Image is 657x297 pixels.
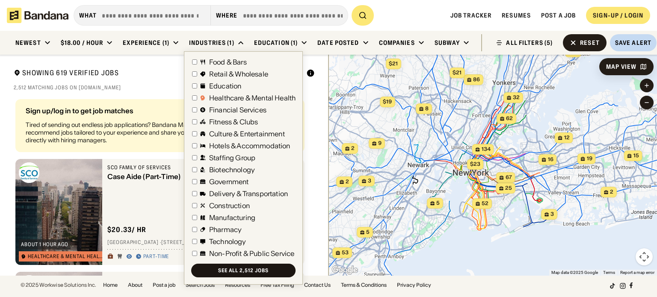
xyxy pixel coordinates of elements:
div: Retail & Wholesale [209,71,268,77]
div: Case Aide (Part-Time) [107,173,291,181]
div: Companies [379,39,415,47]
div: Healthcare & Mental Health [209,94,296,101]
a: Free Tax Filing [260,282,294,288]
span: 32 [513,94,520,101]
div: © 2025 Workwise Solutions Inc. [21,282,96,288]
span: 53 [342,249,349,256]
div: Newest [15,39,41,47]
div: Subway [435,39,460,47]
a: Resources [225,282,250,288]
div: Reset [580,40,600,46]
div: Healthcare & Mental Health [28,254,104,259]
span: $21 [389,60,398,67]
div: SIGN-UP / LOGIN [593,12,643,19]
div: [GEOGRAPHIC_DATA] · [STREET_ADDRESS] · [US_STATE] [107,239,299,246]
span: 19 [587,155,592,162]
div: Technology [209,238,246,245]
div: Delivery & Transportation [209,190,288,197]
div: Experience (1) [123,39,169,47]
span: 2 [351,145,355,152]
div: Save Alert [615,39,651,47]
div: Financial Services [209,106,266,113]
div: Where [216,12,238,19]
a: Job Tracker [450,12,491,19]
div: Education [209,82,241,89]
a: Privacy Policy [397,282,431,288]
div: Map View [606,64,636,70]
a: Post a job [153,282,175,288]
span: $23 [470,161,480,167]
div: Hotels & Accommodation [209,142,290,149]
div: ALL FILTERS (5) [506,40,553,46]
span: 5 [436,200,440,207]
img: SCO Family of Services logo [19,162,39,183]
div: Government [209,178,249,185]
div: Manufacturing [209,214,255,221]
button: Map camera controls [636,248,653,265]
div: Part-time [143,253,169,260]
div: Date Posted [317,39,359,47]
div: SCO Family of Services [107,164,291,171]
span: 52 [482,200,488,207]
span: 5 [366,229,370,236]
a: Terms & Conditions [341,282,387,288]
a: Post a job [541,12,576,19]
a: Terms (opens in new tab) [603,270,615,275]
span: 3 [368,177,371,185]
span: 16 [548,156,553,163]
span: 8 [425,105,429,112]
div: Showing 619 Verified Jobs [14,68,222,79]
a: Report a map error [620,270,654,275]
span: 9 [378,140,382,147]
div: Education (1) [254,39,298,47]
span: 134 [482,146,491,153]
span: 86 [473,76,480,83]
a: Open this area in Google Maps (opens a new window) [331,265,359,276]
span: 2 [346,178,349,185]
span: 67 [506,174,512,181]
div: Food & Bars [209,59,247,65]
div: about 1 hour ago [21,242,68,247]
a: Home [103,282,118,288]
div: Tired of sending out endless job applications? Bandana Match Team will recommend jobs tailored to... [26,121,224,144]
span: $19 [383,98,392,105]
a: Resumes [502,12,531,19]
a: Contact Us [304,282,331,288]
div: Fitness & Clubs [209,118,258,125]
div: Construction [209,202,250,209]
span: 3 [550,211,554,218]
img: Bandana logotype [7,8,68,23]
div: what [79,12,97,19]
span: Map data ©2025 Google [551,270,598,275]
div: Culture & Entertainment [209,130,285,137]
span: 15 [633,152,639,159]
div: Staffing Group [209,154,255,161]
div: Non-Profit & Public Service [209,250,294,257]
div: $18.00 / hour [61,39,104,47]
div: Pharmacy [209,226,242,233]
div: Biotechnology [209,166,255,173]
div: Sign up/log in to get job matches [26,107,224,121]
span: $21 [453,69,462,76]
span: 12 [564,134,570,141]
div: 2,512 matching jobs on [DOMAIN_NAME] [14,84,315,91]
a: Search Jobs [186,282,215,288]
span: 25 [505,185,512,192]
div: See all 2,512 jobs [218,268,268,273]
span: 62 [506,115,513,122]
div: grid [14,96,315,276]
span: 3 [574,48,578,56]
span: 2 [610,188,613,196]
img: Google [331,265,359,276]
div: Industries (1) [189,39,234,47]
a: About [128,282,142,288]
div: $ 20.33 / hr [107,225,147,234]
